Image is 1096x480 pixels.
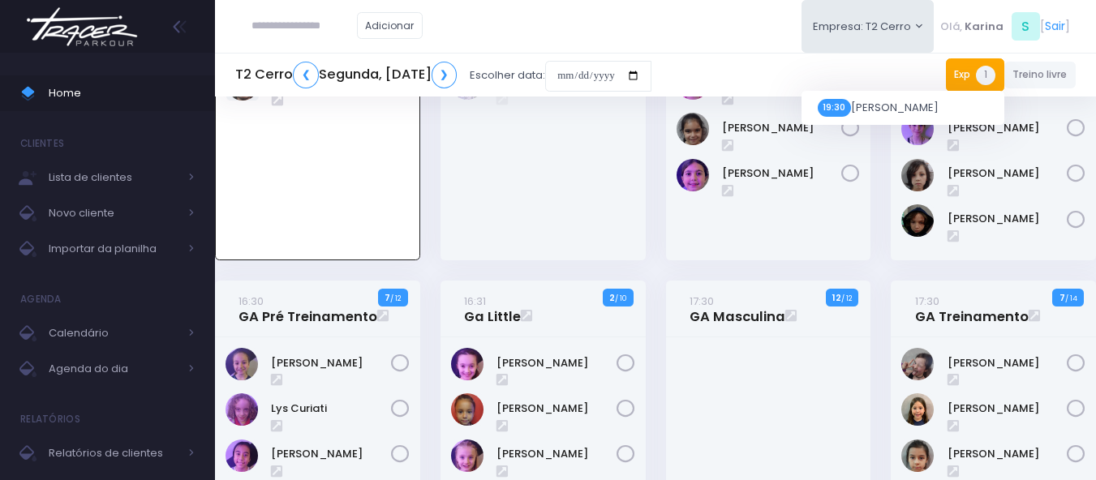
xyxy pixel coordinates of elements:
[49,167,178,188] span: Lista de clientes
[915,293,1029,325] a: 17:30GA Treinamento
[239,293,377,325] a: 16:30GA Pré Treinamento
[832,291,841,304] strong: 12
[690,294,714,309] small: 17:30
[357,12,423,39] a: Adicionar
[722,120,842,136] a: [PERSON_NAME]
[226,439,258,472] img: Marissa Razo Uno
[948,211,1068,227] a: [PERSON_NAME]
[464,293,521,325] a: 16:31Ga Little
[271,446,391,462] a: [PERSON_NAME]
[20,403,80,435] h4: Relatórios
[432,62,458,88] a: ❯
[901,439,934,472] img: ILKA Gonzalez da Rosa
[49,238,178,259] span: Importar da planilha
[390,294,401,303] small: / 12
[49,83,195,104] span: Home
[948,355,1068,371] a: [PERSON_NAME]
[817,99,850,117] span: 19:30
[496,446,617,462] a: [PERSON_NAME]
[901,393,934,426] img: Elena Fuchs
[226,348,258,380] img: Chloe Miglio
[385,291,390,304] strong: 7
[690,293,785,325] a: 17:30GA Masculina
[496,401,617,417] a: [PERSON_NAME]
[841,294,852,303] small: / 12
[49,358,178,379] span: Agenda do dia
[1059,291,1065,304] strong: 7
[901,204,934,237] img: Yeshe Idargo Kis
[271,355,391,371] a: [PERSON_NAME]
[802,91,1004,125] a: 19:30[PERSON_NAME]
[49,443,178,464] span: Relatórios de clientes
[226,393,258,426] img: Lys Curiati
[451,348,484,380] img: Bianca Levy Siqueira Rezende
[20,283,62,315] h4: Agenda
[609,291,615,304] strong: 2
[235,62,457,88] h5: T2 Cerro Segunda, [DATE]
[940,19,962,35] span: Olá,
[901,113,934,145] img: Lívia Stevani Schargel
[901,348,934,380] img: Ana clara machado
[722,165,842,182] a: [PERSON_NAME]
[615,294,626,303] small: / 10
[948,120,1068,136] a: [PERSON_NAME]
[49,323,178,344] span: Calendário
[235,57,651,94] div: Escolher data:
[451,439,484,472] img: Júlia Levy Siqueira Rezende
[293,62,319,88] a: ❮
[464,294,486,309] small: 16:31
[934,8,1076,45] div: [ ]
[677,113,709,145] img: LAURA DA SILVA BORGES
[1004,62,1077,88] a: Treino livre
[946,58,1004,91] a: Exp1
[239,294,264,309] small: 16:30
[817,99,988,117] span: [PERSON_NAME]
[496,355,617,371] a: [PERSON_NAME]
[948,165,1068,182] a: [PERSON_NAME]
[451,393,484,426] img: Clara Pimenta Amaral
[948,401,1068,417] a: [PERSON_NAME]
[49,203,178,224] span: Novo cliente
[976,66,995,85] span: 1
[20,127,64,160] h4: Clientes
[1045,18,1065,35] a: Sair
[901,159,934,191] img: Tiê Hokama Massaro
[1065,294,1077,303] small: / 14
[1012,12,1040,41] span: S
[915,294,939,309] small: 17:30
[948,446,1068,462] a: [PERSON_NAME]
[965,19,1004,35] span: Karina
[677,159,709,191] img: livia Lopes
[271,401,391,417] a: Lys Curiati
